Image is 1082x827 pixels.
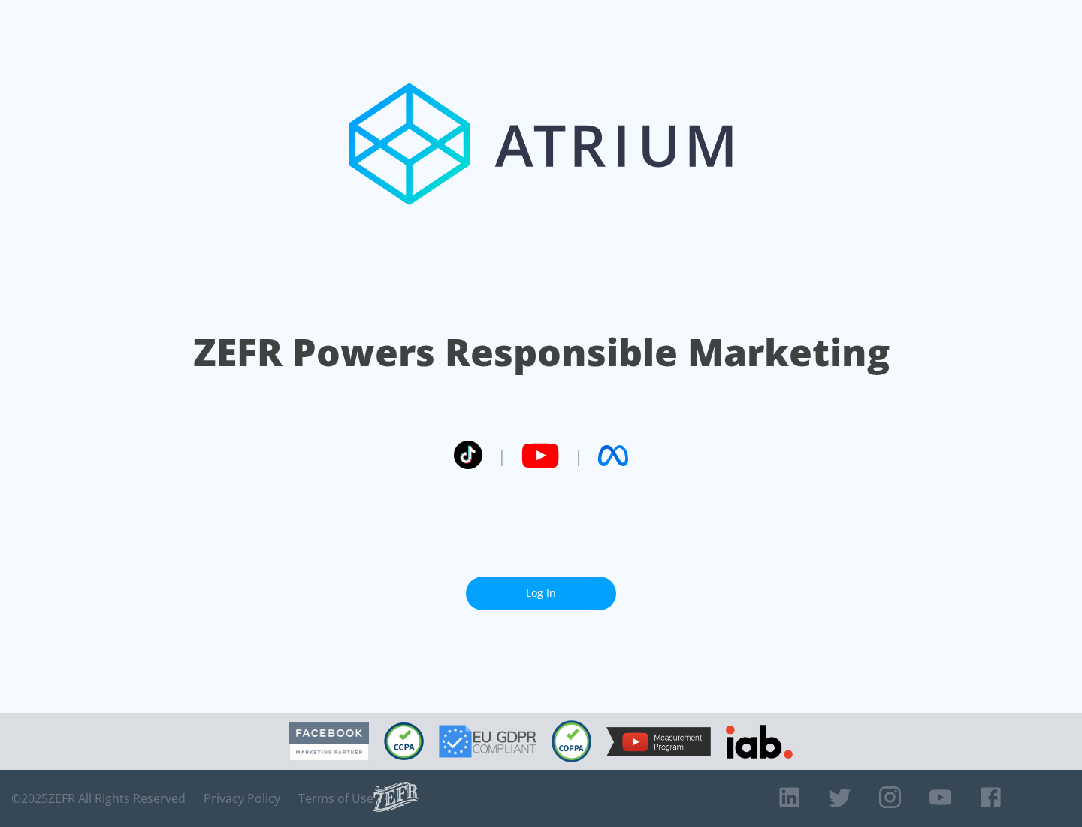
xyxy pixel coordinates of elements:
h1: ZEFR Powers Responsible Marketing [193,326,890,378]
span: | [497,444,506,467]
img: Facebook Marketing Partner [289,722,369,761]
img: COPPA Compliant [552,720,591,762]
img: IAB [726,725,793,759]
span: | [574,444,583,467]
img: YouTube Measurement Program [606,727,711,756]
a: Terms of Use [298,791,373,806]
span: © 2025 ZEFR All Rights Reserved [11,791,186,806]
a: Log In [466,577,616,610]
a: Privacy Policy [204,791,280,806]
img: CCPA Compliant [384,722,424,760]
img: GDPR Compliant [439,725,536,758]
